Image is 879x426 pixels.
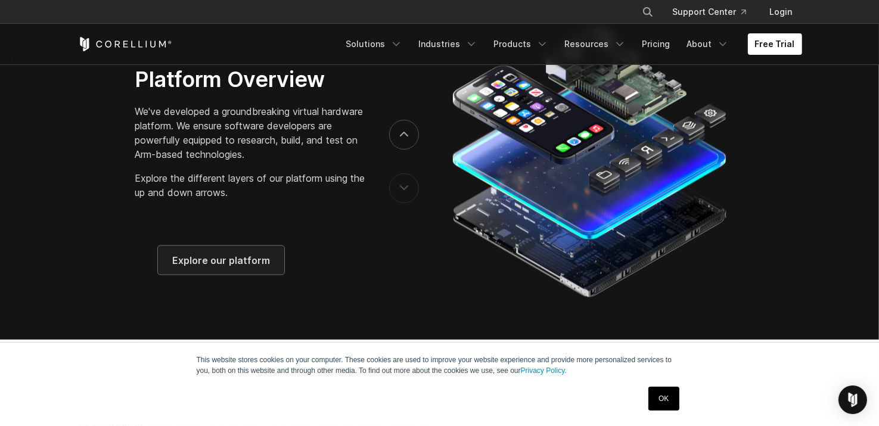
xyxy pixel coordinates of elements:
button: next [389,120,419,150]
a: Industries [412,33,484,55]
div: Navigation Menu [339,33,802,55]
a: Support Center [663,1,756,23]
a: Explore our platform [158,246,284,275]
a: About [680,33,736,55]
div: Open Intercom Messenger [838,385,867,414]
p: Explore the different layers of our platform using the up and down arrows. [135,171,365,200]
p: This website stores cookies on your computer. These cookies are used to improve your website expe... [197,355,683,376]
button: Search [637,1,659,23]
a: Pricing [635,33,678,55]
img: Corellium_Platform_RPI_Full_470 [446,21,731,301]
a: Privacy Policy. [521,366,567,375]
p: We've developed a groundbreaking virtual hardware platform. We ensure software developers are pow... [135,104,365,161]
a: Solutions [339,33,409,55]
a: Free Trial [748,33,802,55]
a: Corellium Home [77,37,172,51]
div: Navigation Menu [628,1,802,23]
a: OK [648,387,679,411]
button: previous [389,173,419,203]
span: Explore our platform [172,253,270,268]
a: Resources [558,33,633,55]
h3: Platform Overview [135,66,365,92]
a: Products [487,33,555,55]
a: Login [760,1,802,23]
